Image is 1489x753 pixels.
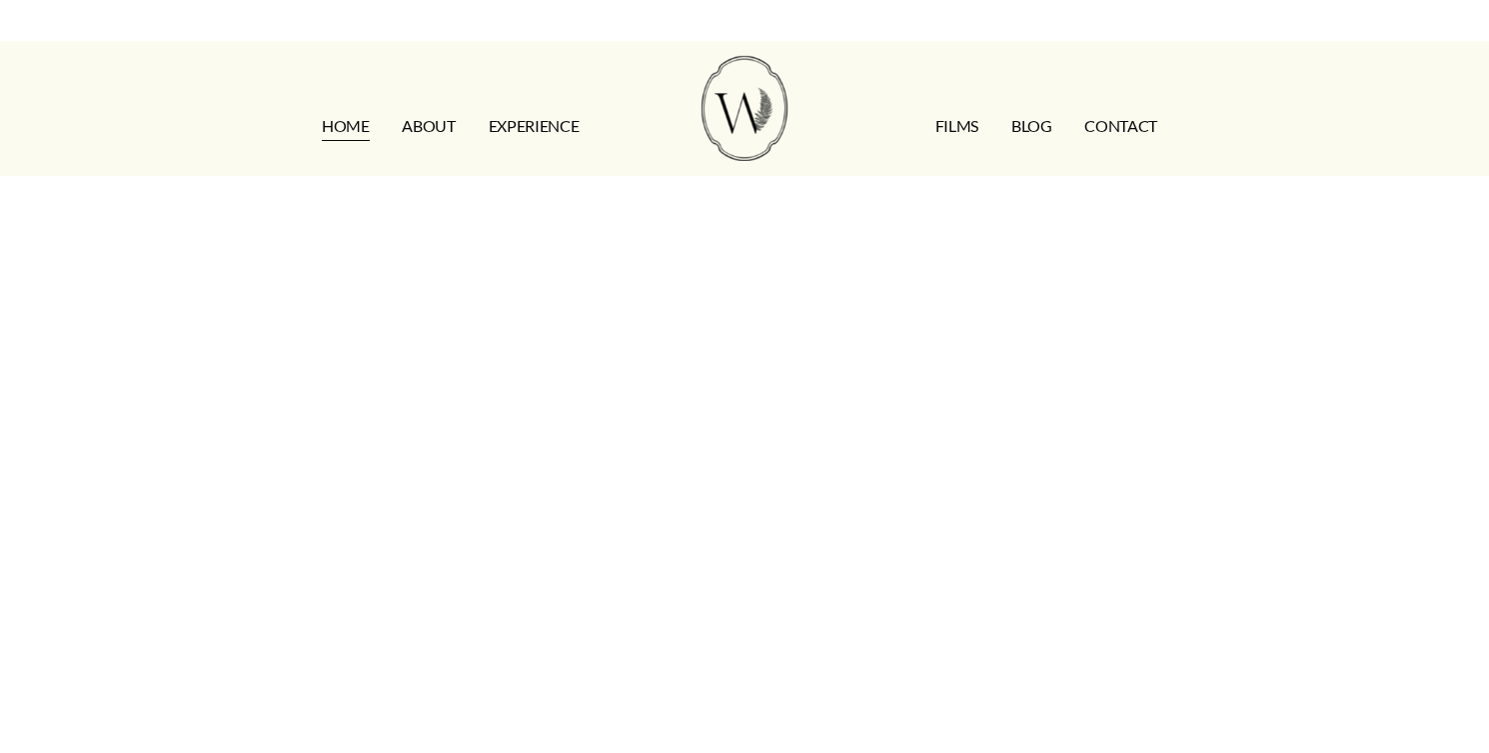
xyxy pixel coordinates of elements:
[702,56,787,161] img: Wild Fern Weddings
[489,111,580,143] a: EXPERIENCE
[1011,111,1052,143] a: Blog
[322,111,370,143] a: HOME
[402,111,455,143] a: ABOUT
[935,111,978,143] a: FILMS
[1084,111,1157,143] a: CONTACT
